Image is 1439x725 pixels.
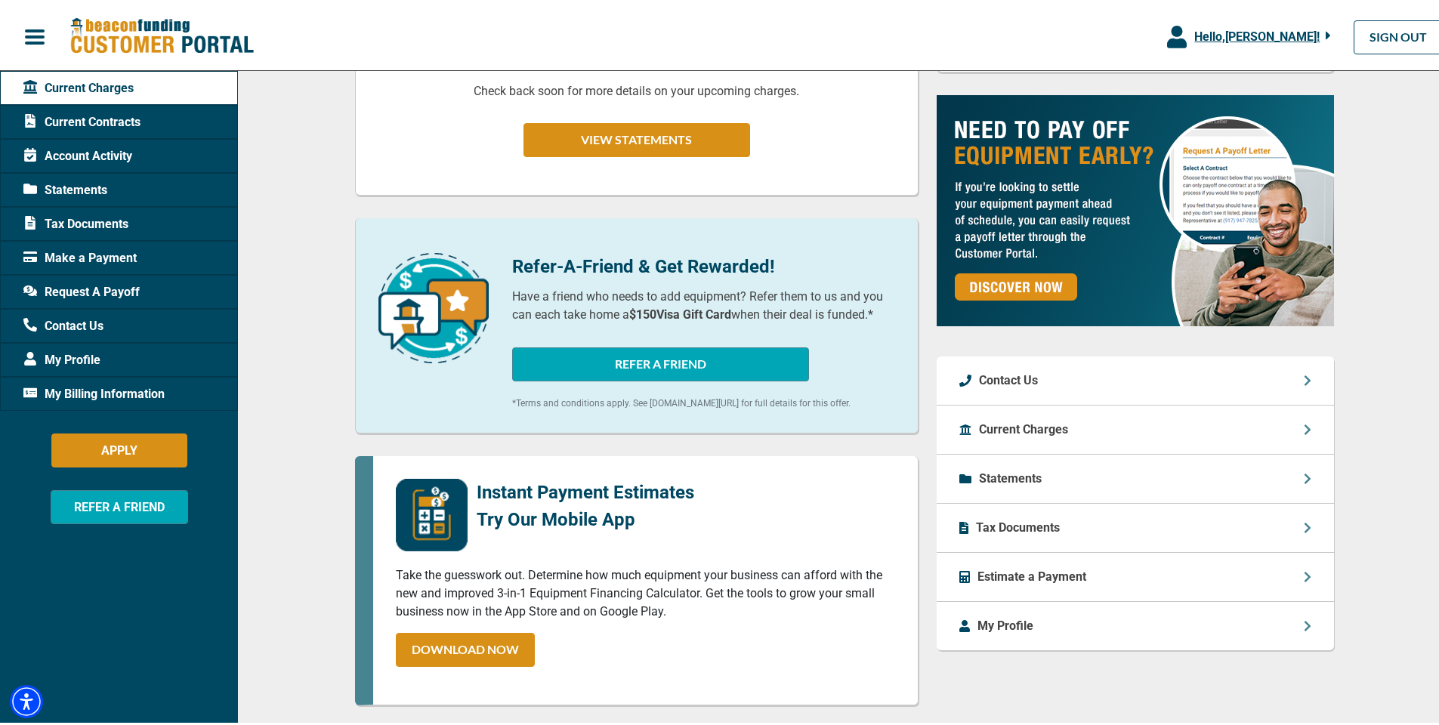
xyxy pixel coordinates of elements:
[1194,26,1320,41] span: Hello, [PERSON_NAME] !
[23,110,141,128] span: Current Contracts
[23,382,165,400] span: My Billing Information
[979,467,1042,485] p: Statements
[396,630,535,664] a: DOWNLOAD NOW
[10,682,43,715] div: Accessibility Menu
[396,476,468,548] img: mobile-app-logo.png
[977,565,1086,583] p: Estimate a Payment
[23,314,103,332] span: Contact Us
[474,79,799,97] p: Check back soon for more details on your upcoming charges.
[23,144,132,162] span: Account Activity
[979,369,1038,387] p: Contact Us
[512,344,809,378] button: REFER A FRIEND
[512,393,895,407] p: *Terms and conditions apply. See [DOMAIN_NAME][URL] for full details for this offer.
[976,516,1060,534] p: Tax Documents
[977,614,1033,632] p: My Profile
[979,418,1068,436] p: Current Charges
[523,120,750,154] button: VIEW STATEMENTS
[23,246,137,264] span: Make a Payment
[477,476,694,503] p: Instant Payment Estimates
[629,304,731,319] b: $150 Visa Gift Card
[396,563,895,618] p: Take the guesswork out. Determine how much equipment your business can afford with the new and im...
[23,348,100,366] span: My Profile
[69,14,254,53] img: Beacon Funding Customer Portal Logo
[477,503,694,530] p: Try Our Mobile App
[937,92,1334,323] img: payoff-ad-px.jpg
[512,285,895,321] p: Have a friend who needs to add equipment? Refer them to us and you can each take home a when thei...
[51,487,188,521] button: REFER A FRIEND
[23,76,134,94] span: Current Charges
[512,250,895,277] p: Refer-A-Friend & Get Rewarded!
[23,178,107,196] span: Statements
[378,250,489,360] img: refer-a-friend-icon.png
[51,430,187,464] button: APPLY
[23,212,128,230] span: Tax Documents
[23,280,140,298] span: Request A Payoff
